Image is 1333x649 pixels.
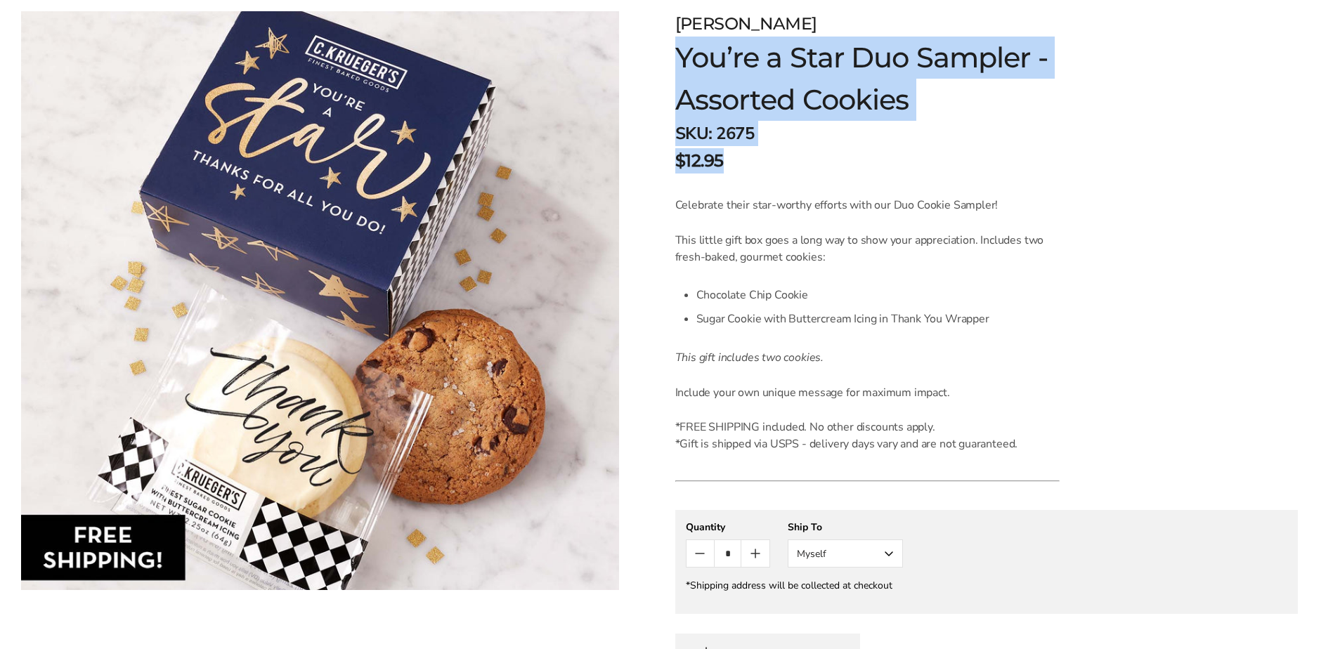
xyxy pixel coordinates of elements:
button: Count minus [687,540,714,567]
p: This little gift box goes a long way to show your appreciation. Includes two fresh-baked, gourmet... [675,232,1060,265]
h1: You’re a Star Duo Sampler - Assorted Cookies [675,37,1124,121]
div: [PERSON_NAME] [675,11,1124,37]
span: 2675 [716,122,754,145]
div: Ship To [788,520,903,534]
iframe: Sign Up via Text for Offers [11,596,145,638]
p: Celebrate their star-worthy efforts with our Duo Cookie Sampler! [675,197,1060,214]
span: $12.95 [675,148,724,173]
li: Sugar Cookie with Buttercream Icing in Thank You Wrapper [696,307,1060,331]
button: Myself [788,539,903,568]
div: *FREE SHIPPING included. No other discounts apply. [675,419,1060,435]
div: *Gift is shipped via USPS - delivery days vary and are not guaranteed. [675,435,1060,452]
img: You’re a Star Duo Sampler - Assorted Cookies [21,11,619,590]
button: Count plus [741,540,769,567]
div: Quantity [686,520,770,534]
input: Quantity [714,540,741,567]
gfm-form: New recipient [675,510,1298,614]
p: Include your own unique message for maximum impact. [675,384,1060,401]
li: Chocolate Chip Cookie [696,283,1060,307]
div: *Shipping address will be collected at checkout [686,579,1287,592]
strong: SKU: [675,122,713,145]
em: This gift includes two cookies. [675,350,824,365]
